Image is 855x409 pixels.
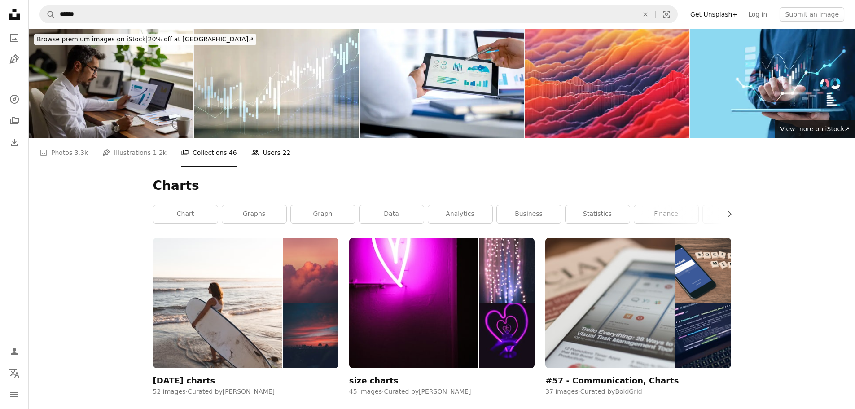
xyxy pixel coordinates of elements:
[780,7,844,22] button: Submit an image
[29,29,193,138] img: Businessman working on Financial Report of corporate operations, balance
[360,29,524,138] img: Two business men meeting and looking at financial data, charts and graphs on a digital tablet and...
[251,138,291,167] a: Users 22
[703,205,767,223] a: analysis
[675,303,731,368] img: photo-1488590528505-98d2b5aba04b
[690,29,855,138] img: Businessman trading online stock market on teblet screen, digital investment concept
[545,375,679,386] div: #57 - Communication, Charts
[5,364,23,382] button: Language
[153,178,731,194] h1: Charts
[102,138,167,167] a: Illustrations 1.2k
[349,387,535,396] div: 45 images · Curated by [PERSON_NAME]
[636,6,655,23] button: Clear
[545,238,731,385] a: #57 - Communication, Charts
[497,205,561,223] a: business
[5,50,23,68] a: Illustrations
[282,148,290,158] span: 22
[743,7,772,22] a: Log in
[360,205,424,223] a: data
[5,133,23,151] a: Download History
[222,205,286,223] a: graphs
[153,238,282,368] img: photo-1558333115-fe12aa457af8
[37,35,254,43] span: 20% off at [GEOGRAPHIC_DATA] ↗
[721,205,731,223] button: scroll list to the right
[29,29,262,50] a: Browse premium images on iStock|20% off at [GEOGRAPHIC_DATA]↗
[37,35,148,43] span: Browse premium images on iStock |
[5,112,23,130] a: Collections
[153,387,338,396] div: 52 images · Curated by [PERSON_NAME]
[5,5,23,25] a: Home — Unsplash
[479,303,535,368] img: photo-1519016871193-d90e3a64d0f5
[39,138,88,167] a: Photos 3.3k
[153,148,167,158] span: 1.2k
[656,6,677,23] button: Visual search
[283,238,338,303] img: photo-1591277925485-54f518b1022d
[349,238,535,385] a: size charts
[75,148,88,158] span: 3.3k
[566,205,630,223] a: statistics
[479,238,535,303] img: photo-1512703546471-e3b514d10a3c
[153,205,218,223] a: chart
[40,6,55,23] button: Search Unsplash
[675,238,731,303] img: photo-1432888622747-4eb9a8efeb07
[780,125,850,132] span: View more on iStock ↗
[5,386,23,404] button: Menu
[5,29,23,47] a: Photos
[685,7,743,22] a: Get Unsplash+
[545,387,731,396] div: 37 images · Curated by BoldGrid
[194,29,359,138] img: Multi exposure of abstract virtual financial graph hologram on blurry modern office building back...
[153,238,338,385] a: [DATE] charts
[5,343,23,361] a: Log in / Sign up
[545,238,675,368] img: photo-1476242906366-d8eb64c2f661
[634,205,698,223] a: finance
[153,375,215,386] div: [DATE] charts
[5,90,23,108] a: Explore
[775,120,855,138] a: View more on iStock↗
[349,375,399,386] div: size charts
[291,205,355,223] a: graph
[525,29,690,138] img: Abstract colorful wavy digital landscape
[428,205,492,223] a: analytics
[39,5,678,23] form: Find visuals sitewide
[283,303,338,368] img: photo-1561871392-099d79f3c481
[349,238,478,368] img: photo-1545920281-8f9385c1b875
